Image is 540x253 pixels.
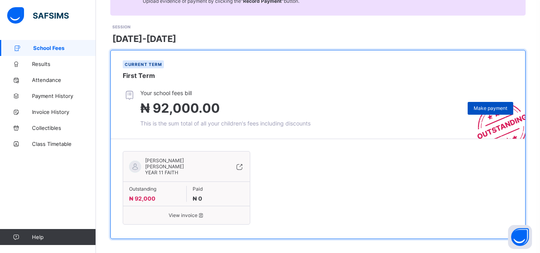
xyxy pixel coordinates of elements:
[32,109,96,115] span: Invoice History
[32,141,96,147] span: Class Timetable
[123,72,155,80] span: First Term
[145,169,178,175] span: YEAR 11 FAITH
[33,45,96,51] span: School Fees
[508,225,532,249] button: Open asap
[467,93,525,139] img: outstanding-stamp.3c148f88c3ebafa6da95868fa43343a1.svg
[140,100,220,116] span: ₦ 92,000.00
[140,120,311,127] span: This is the sum total of all your children's fees including discounts
[125,62,162,67] span: Current term
[32,125,96,131] span: Collectibles
[112,24,130,29] span: SESSION
[32,77,96,83] span: Attendance
[129,186,180,192] span: Outstanding
[474,105,507,111] span: Make payment
[129,212,244,218] span: View invoice
[7,7,69,24] img: safsims
[193,186,244,192] span: Paid
[112,34,176,44] span: [DATE]-[DATE]
[145,157,221,169] span: [PERSON_NAME] [PERSON_NAME]
[32,93,96,99] span: Payment History
[129,195,155,202] span: ₦ 92,000
[32,61,96,67] span: Results
[140,90,311,96] span: Your school fees bill
[193,195,202,202] span: ₦ 0
[32,234,96,240] span: Help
